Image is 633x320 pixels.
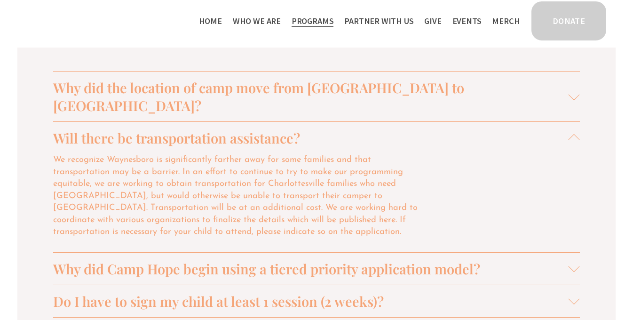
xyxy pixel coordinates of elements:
[53,122,580,154] button: Will there be transportation assistance?
[53,129,569,147] span: Will there be transportation assistance?
[53,260,569,278] span: Why did Camp Hope begin using a tiered priority application model?
[344,13,413,29] a: folder dropdown
[53,292,569,310] span: Do I have to sign my child at least 1 session (2 weeks)?
[292,14,334,28] span: Programs
[199,13,222,29] a: Home
[424,13,441,29] a: Give
[53,154,580,252] div: Will there be transportation assistance?
[53,79,569,114] span: Why did the location of camp move from [GEOGRAPHIC_DATA] to [GEOGRAPHIC_DATA]?
[452,13,482,29] a: Events
[233,13,281,29] a: folder dropdown
[233,14,281,28] span: Who We Are
[53,285,580,317] button: Do I have to sign my child at least 1 session (2 weeks)?
[292,13,334,29] a: folder dropdown
[53,154,422,238] p: We recognize Waynesboro is significantly farther away for some families and that transportation m...
[344,14,413,28] span: Partner With Us
[53,253,580,285] button: Why did Camp Hope begin using a tiered priority application model?
[53,72,580,121] button: Why did the location of camp move from [GEOGRAPHIC_DATA] to [GEOGRAPHIC_DATA]?
[492,13,520,29] a: Merch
